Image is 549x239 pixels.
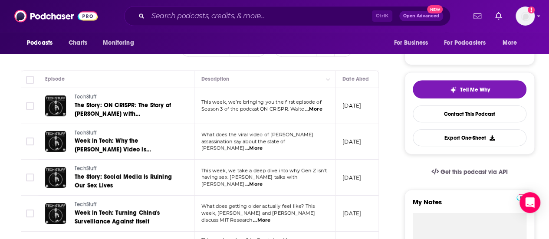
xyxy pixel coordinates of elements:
button: Column Actions [323,74,333,85]
span: More [503,37,517,49]
div: Episode [45,74,65,84]
input: Search podcasts, credits, & more... [148,9,372,23]
a: Pro website [516,193,532,201]
span: ...More [245,145,263,152]
img: tell me why sparkle [450,86,457,93]
span: TechStuff [75,94,97,100]
span: TechStuff [75,130,97,136]
span: assassination say about the state of [PERSON_NAME] [201,138,285,151]
span: Toggle select row [26,102,34,110]
span: TechStuff [75,201,97,207]
button: Export One-Sheet [413,129,526,146]
img: Podchaser - Follow, Share and Rate Podcasts [14,8,98,24]
a: TechStuff [75,201,179,209]
a: Week in Tech: Why the [PERSON_NAME] Video is Everywhere [75,137,179,154]
span: ...More [253,217,270,224]
span: Monitoring [103,37,134,49]
button: Open AdvancedNew [399,11,443,21]
span: For Business [394,37,428,49]
span: Logged in as aridings [516,7,535,26]
a: Week in Tech: Turning China's Surveillance Against Itself [75,209,179,226]
button: open menu [438,35,498,51]
span: TechStuff [75,165,97,171]
span: Toggle select row [26,210,34,217]
span: week, [PERSON_NAME] and [PERSON_NAME] discuss MIT Research [201,210,315,223]
span: What does the viral video of [PERSON_NAME] [201,131,313,138]
span: For Podcasters [444,37,486,49]
span: Toggle select row [26,138,34,145]
span: ...More [305,106,322,113]
span: Season 3 of the podcast ON CRISPR. Walte [201,106,304,112]
span: Get this podcast via API [441,168,508,176]
span: having sex. [PERSON_NAME] talks with [PERSON_NAME] [201,174,297,187]
span: Charts [69,37,87,49]
div: Date Aired [342,74,369,84]
p: [DATE] [342,210,361,217]
a: Contact This Podcast [413,105,526,122]
span: The Story: ON CRISPR: The Story of [PERSON_NAME] with [PERSON_NAME] [75,101,171,126]
span: Podcasts [27,37,53,49]
button: open menu [388,35,439,51]
a: The Story: Social Media is Ruining Our Sex Lives [75,173,179,190]
svg: Add a profile image [528,7,535,13]
span: What does getting older actually feel like? This [201,203,315,209]
p: [DATE] [342,102,361,109]
span: New [427,5,443,13]
a: TechStuff [75,129,179,137]
span: Ctrl K [372,10,392,22]
button: open menu [97,35,145,51]
label: My Notes [413,198,526,213]
button: open menu [21,35,64,51]
a: Charts [63,35,92,51]
span: Toggle select row [26,174,34,181]
button: Show profile menu [516,7,535,26]
a: TechStuff [75,165,179,173]
p: [DATE] [342,138,361,145]
a: Show notifications dropdown [470,9,485,23]
button: tell me why sparkleTell Me Why [413,80,526,98]
button: open menu [496,35,528,51]
p: [DATE] [342,174,361,181]
span: Open Advanced [403,14,439,18]
div: Search podcasts, credits, & more... [124,6,450,26]
a: Show notifications dropdown [492,9,505,23]
div: Description [201,74,229,84]
span: This week, we’re bringing you the first episode of [201,99,322,105]
img: User Profile [516,7,535,26]
a: Get this podcast via API [424,161,515,183]
a: The Story: ON CRISPR: The Story of [PERSON_NAME] with [PERSON_NAME] [75,101,179,118]
span: The Story: Social Media is Ruining Our Sex Lives [75,173,172,189]
span: Tell Me Why [460,86,490,93]
span: Week in Tech: Turning China's Surveillance Against Itself [75,209,160,225]
span: ...More [245,181,263,188]
a: TechStuff [75,93,179,101]
span: This week, we take a deep dive into why Gen Z isn’t [201,167,327,174]
span: Week in Tech: Why the [PERSON_NAME] Video is Everywhere [75,137,151,162]
img: Podchaser Pro [516,194,532,201]
div: Open Intercom Messenger [519,192,540,213]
